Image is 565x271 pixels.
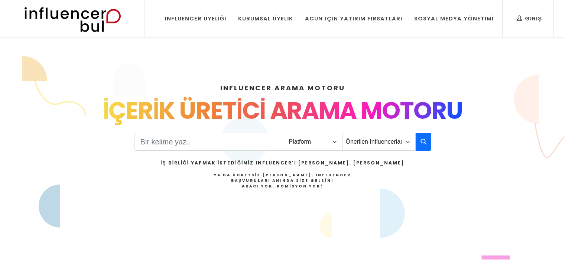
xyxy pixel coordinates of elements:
[42,83,523,93] h4: INFLUENCER ARAMA MOTORU
[165,14,227,23] div: Influencer Üyeliği
[517,14,542,23] div: Giriş
[160,160,404,166] h2: İş Birliği Yapmak İstediğiniz Influencer’ı [PERSON_NAME], [PERSON_NAME]
[160,172,404,189] h4: Ya da Ücretsiz [PERSON_NAME], Influencer Başvuruları Anında Size Gelsin!
[242,183,324,189] strong: Aracı Yok, Komisyon Yok!
[134,133,283,151] input: Search
[238,14,293,23] div: Kurumsal Üyelik
[42,93,523,128] div: İÇERİK ÜRETİCİ ARAMA MOTORU
[414,14,494,23] div: Sosyal Medya Yönetimi
[305,14,402,23] div: Acun İçin Yatırım Fırsatları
